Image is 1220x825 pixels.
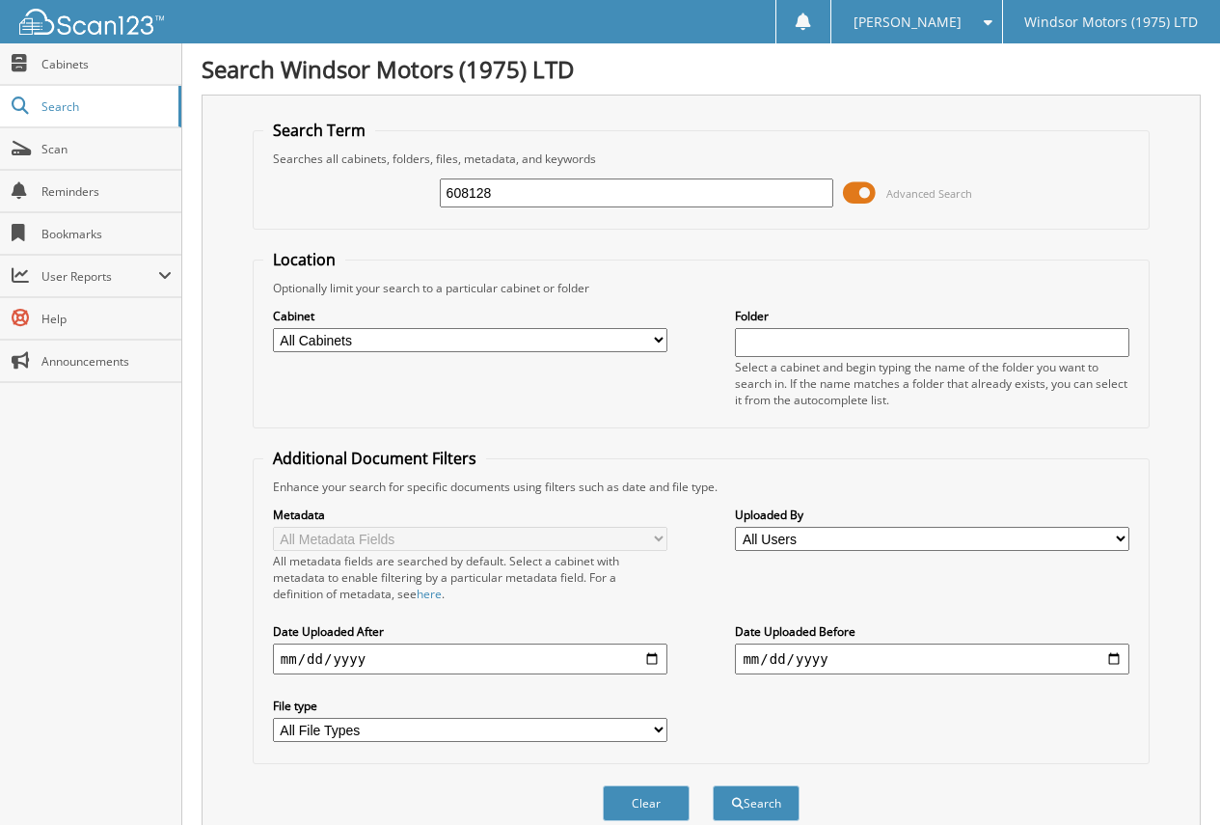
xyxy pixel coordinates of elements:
span: User Reports [41,268,158,285]
span: Reminders [41,183,172,200]
span: Search [41,98,169,115]
div: Select a cabinet and begin typing the name of the folder you want to search in. If the name match... [735,359,1129,408]
button: Search [713,785,800,821]
label: Date Uploaded Before [735,623,1129,640]
legend: Additional Document Filters [263,448,486,469]
label: Folder [735,308,1129,324]
input: start [273,644,667,674]
span: Advanced Search [886,186,972,201]
span: Scan [41,141,172,157]
label: Uploaded By [735,507,1129,523]
div: All metadata fields are searched by default. Select a cabinet with metadata to enable filtering b... [273,553,667,602]
span: Windsor Motors (1975) LTD [1024,16,1198,28]
span: Announcements [41,353,172,370]
label: File type [273,698,667,714]
label: Date Uploaded After [273,623,667,640]
legend: Search Term [263,120,375,141]
span: Cabinets [41,56,172,72]
iframe: Chat Widget [1124,732,1220,825]
input: end [735,644,1129,674]
span: Help [41,311,172,327]
div: Optionally limit your search to a particular cabinet or folder [263,280,1139,296]
img: scan123-logo-white.svg [19,9,164,35]
div: Enhance your search for specific documents using filters such as date and file type. [263,479,1139,495]
label: Metadata [273,507,667,523]
span: Bookmarks [41,226,172,242]
label: Cabinet [273,308,667,324]
div: Searches all cabinets, folders, files, metadata, and keywords [263,151,1139,167]
legend: Location [263,249,345,270]
h1: Search Windsor Motors (1975) LTD [202,53,1201,85]
a: here [417,586,442,602]
span: [PERSON_NAME] [854,16,962,28]
button: Clear [603,785,690,821]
